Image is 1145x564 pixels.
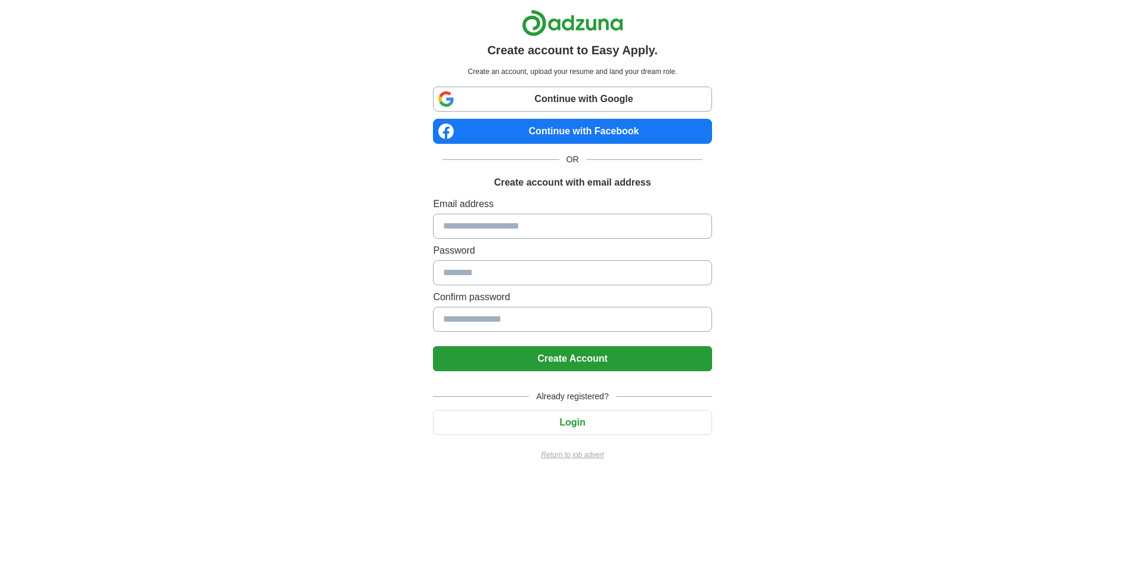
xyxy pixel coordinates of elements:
[529,390,615,403] span: Already registered?
[433,449,711,460] a: Return to job advert
[433,119,711,144] a: Continue with Facebook
[494,175,651,190] h1: Create account with email address
[522,10,623,36] img: Adzuna logo
[433,410,711,435] button: Login
[435,66,709,77] p: Create an account, upload your resume and land your dream role.
[433,197,711,211] label: Email address
[433,244,711,258] label: Password
[433,346,711,371] button: Create Account
[433,290,711,304] label: Confirm password
[433,87,711,112] a: Continue with Google
[487,41,658,59] h1: Create account to Easy Apply.
[433,417,711,427] a: Login
[559,153,586,166] span: OR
